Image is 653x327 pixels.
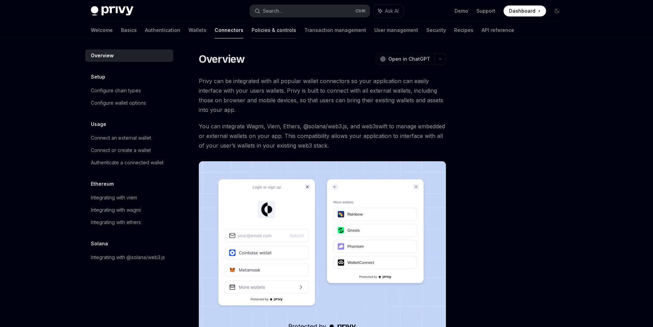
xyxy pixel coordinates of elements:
a: Configure wallet options [85,97,173,109]
a: Wallets [189,22,206,38]
a: Basics [121,22,137,38]
h5: Setup [91,73,105,81]
a: Welcome [91,22,113,38]
a: Overview [85,49,173,62]
div: Authenticate a connected wallet [91,159,164,167]
h5: Solana [91,240,108,248]
span: Privy can be integrated with all popular wallet connectors so your application can easily interfa... [199,76,446,115]
div: Configure chain types [91,86,141,95]
div: Integrating with ethers [91,218,141,226]
div: Search... [263,7,282,15]
a: Dashboard [504,5,546,16]
h5: Ethereum [91,180,114,188]
a: Policies & controls [252,22,296,38]
button: Search...CtrlK [250,5,370,17]
a: Connectors [215,22,243,38]
button: Toggle dark mode [552,5,563,16]
button: Ask AI [373,5,403,17]
span: Dashboard [509,8,535,14]
span: Ask AI [385,8,399,14]
span: Ctrl K [355,8,366,14]
div: Overview [91,51,114,60]
div: Integrating with viem [91,194,137,202]
a: Integrating with ethers [85,216,173,229]
a: Demo [455,8,468,14]
div: Configure wallet options [91,99,146,107]
a: Connect or create a wallet [85,144,173,156]
a: Integrating with viem [85,191,173,204]
div: Connect or create a wallet [91,146,151,154]
a: Authenticate a connected wallet [85,156,173,169]
div: Connect an external wallet [91,134,151,142]
a: Transaction management [304,22,366,38]
div: Integrating with @solana/web3.js [91,253,165,261]
h1: Overview [199,53,245,65]
a: Connect an external wallet [85,132,173,144]
span: Open in ChatGPT [388,56,430,62]
a: Recipes [454,22,473,38]
a: Integrating with @solana/web3.js [85,251,173,264]
h5: Usage [91,120,106,128]
span: You can integrate Wagmi, Viem, Ethers, @solana/web3.js, and web3swift to manage embedded or exter... [199,121,446,150]
a: Authentication [145,22,180,38]
a: Support [476,8,495,14]
button: Open in ChatGPT [376,53,434,65]
div: Integrating with wagmi [91,206,141,214]
a: Security [426,22,446,38]
a: Configure chain types [85,84,173,97]
a: Integrating with wagmi [85,204,173,216]
a: User management [374,22,418,38]
a: API reference [482,22,514,38]
img: dark logo [91,6,133,16]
